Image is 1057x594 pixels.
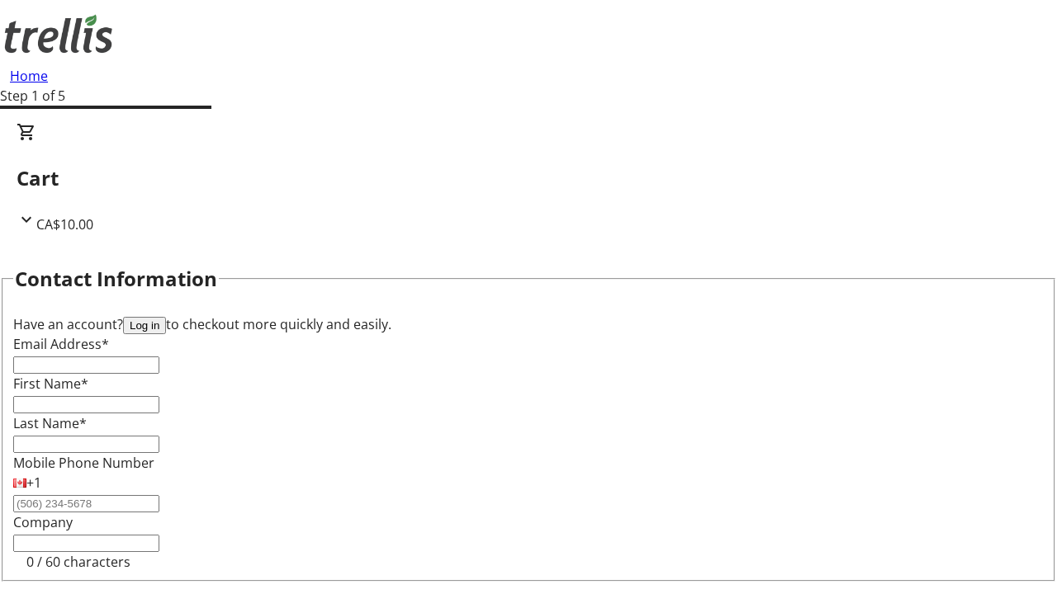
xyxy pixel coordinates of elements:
h2: Cart [17,163,1040,193]
label: First Name* [13,375,88,393]
label: Company [13,513,73,531]
button: Log in [123,317,166,334]
input: (506) 234-5678 [13,495,159,512]
span: CA$10.00 [36,215,93,233]
div: Have an account? to checkout more quickly and easily. [13,314,1044,334]
h2: Contact Information [15,264,217,294]
label: Last Name* [13,414,87,432]
tr-character-limit: 0 / 60 characters [26,553,130,571]
label: Mobile Phone Number [13,454,154,472]
div: CartCA$10.00 [17,122,1040,234]
label: Email Address* [13,335,109,353]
